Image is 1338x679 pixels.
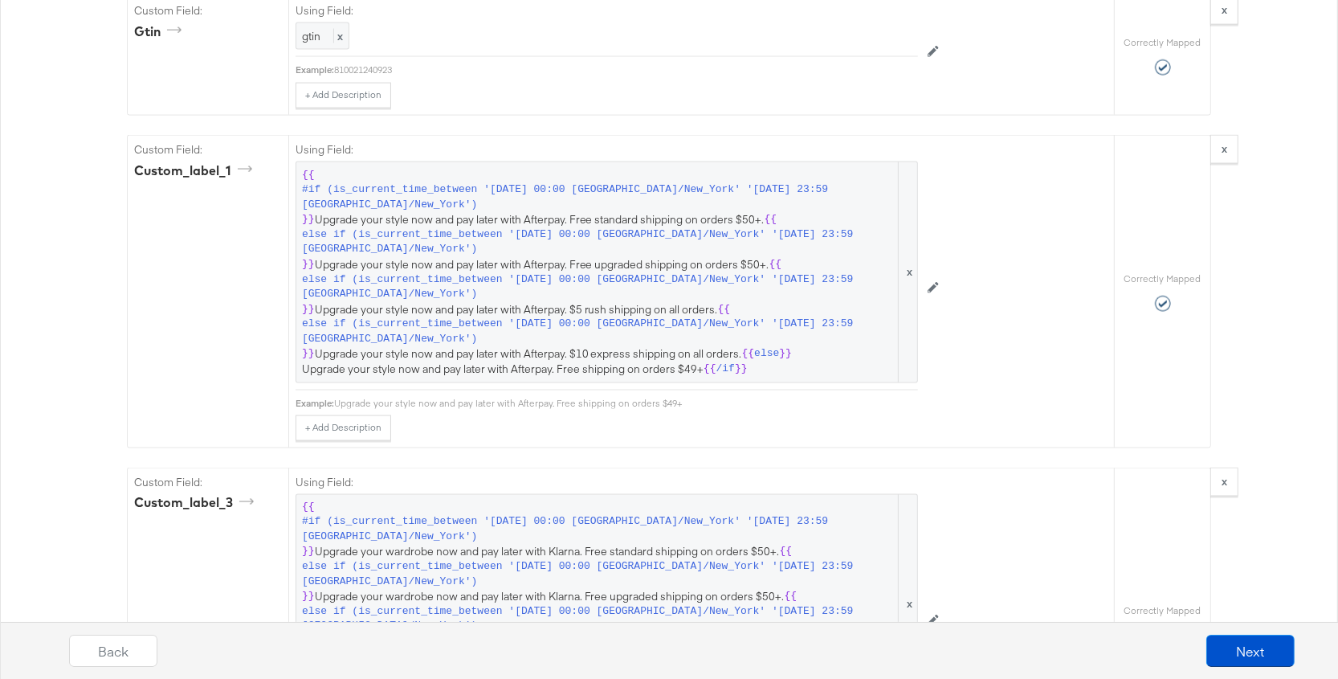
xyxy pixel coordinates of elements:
label: Using Field: [296,475,918,490]
label: Correctly Mapped [1124,605,1201,618]
span: else if (is_current_time_between '[DATE] 00:00 [GEOGRAPHIC_DATA]/New_York' '[DATE] 23:59 [GEOGRAP... [302,227,895,257]
span: }} [302,590,315,605]
label: Correctly Mapped [1124,36,1201,49]
button: + Add Description [296,83,391,108]
span: {{ [718,302,731,317]
label: Custom Field: [134,475,282,490]
button: Next [1206,635,1295,667]
label: Correctly Mapped [1124,272,1201,285]
label: Custom Field: [134,142,282,157]
div: 810021240923 [334,63,918,76]
span: }} [735,362,748,377]
div: Example: [296,63,334,76]
button: + Add Description [296,415,391,441]
span: {{ [742,346,755,362]
span: Upgrade your style now and pay later with Afterpay. Free standard shipping on orders $50+. Upgrad... [302,168,912,377]
span: #if (is_current_time_between '[DATE] 00:00 [GEOGRAPHIC_DATA]/New_York' '[DATE] 23:59 [GEOGRAPHIC_... [302,515,895,545]
label: Custom Field: [134,3,282,18]
span: gtin [302,29,320,43]
span: }} [779,346,792,362]
span: x [898,162,917,382]
button: Back [69,635,157,667]
span: }} [302,257,315,272]
button: x [1210,468,1238,497]
div: Upgrade your style now and pay later with Afterpay. Free shipping on orders $49+ [334,397,918,410]
label: Using Field: [296,142,918,157]
span: {{ [302,501,315,516]
span: }} [302,346,315,362]
span: {{ [704,362,716,377]
span: {{ [769,257,782,272]
strong: x [1222,141,1227,156]
div: custom_label_1 [134,162,258,180]
button: x [1210,135,1238,164]
label: Using Field: [296,3,918,18]
span: else if (is_current_time_between '[DATE] 00:00 [GEOGRAPHIC_DATA]/New_York' '[DATE] 23:59 [GEOGRAP... [302,605,895,635]
div: Example: [296,397,334,410]
span: #if (is_current_time_between '[DATE] 00:00 [GEOGRAPHIC_DATA]/New_York' '[DATE] 23:59 [GEOGRAPHIC_... [302,182,895,212]
strong: x [1222,474,1227,489]
div: custom_label_3 [134,494,259,513]
span: x [333,29,343,43]
strong: x [1222,2,1227,17]
span: }} [302,302,315,317]
span: {{ [302,168,315,183]
span: }} [302,545,315,560]
span: else if (is_current_time_between '[DATE] 00:00 [GEOGRAPHIC_DATA]/New_York' '[DATE] 23:59 [GEOGRAP... [302,272,895,302]
span: }} [302,212,315,227]
span: /if [716,362,735,377]
div: gtin [134,22,187,41]
span: {{ [785,590,797,605]
span: {{ [765,212,777,227]
span: {{ [780,545,793,560]
span: else [754,346,779,362]
span: else if (is_current_time_between '[DATE] 00:00 [GEOGRAPHIC_DATA]/New_York' '[DATE] 23:59 [GEOGRAP... [302,560,895,590]
span: else if (is_current_time_between '[DATE] 00:00 [GEOGRAPHIC_DATA]/New_York' '[DATE] 23:59 [GEOGRAP... [302,317,895,346]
